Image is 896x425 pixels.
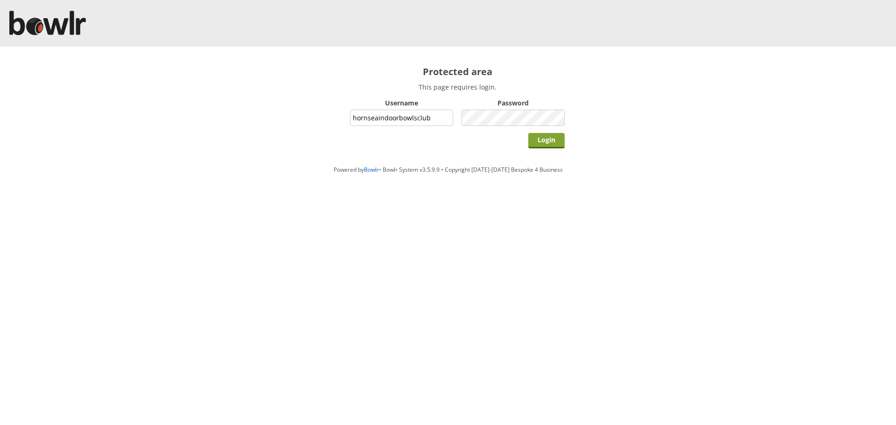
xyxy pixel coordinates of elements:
[350,98,453,107] label: Username
[350,83,565,91] p: This page requires login.
[462,98,565,107] label: Password
[350,65,565,78] h2: Protected area
[364,166,379,174] a: Bowlr
[528,133,565,148] input: Login
[334,166,563,174] span: Powered by • Bowlr System v3.5.9.9 • Copyright [DATE]-[DATE] Bespoke 4 Business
